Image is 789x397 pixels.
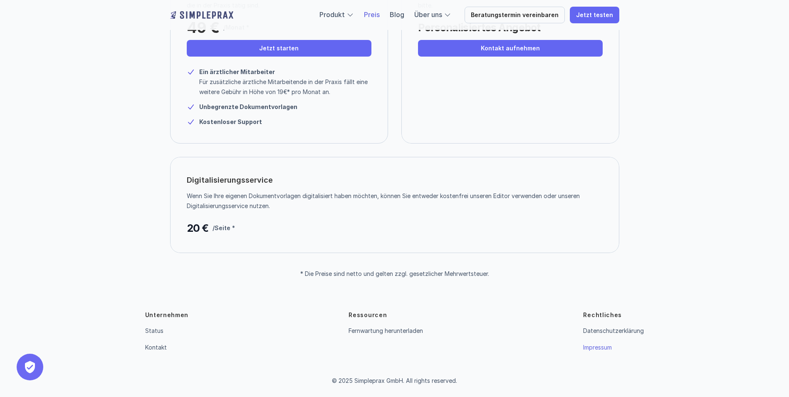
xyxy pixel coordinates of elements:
p: Unternehmen [145,311,189,319]
a: Kontakt aufnehmen [418,40,603,57]
p: Jetzt starten [259,45,299,52]
a: Fernwartung herunterladen [349,327,423,334]
a: Status [145,327,163,334]
a: Impressum [583,344,612,351]
p: Digitalisierungsservice [187,174,273,187]
a: Jetzt testen [570,7,619,23]
p: Ressourcen [349,311,387,319]
a: Datenschutzerklärung [583,327,644,334]
a: Produkt [319,10,345,19]
strong: Ein ärztlicher Mitarbeiter [199,68,275,75]
p: Beratungstermin vereinbaren [471,12,559,19]
strong: Kostenloser Support [199,118,262,125]
p: 49 € [187,19,219,36]
a: Blog [390,10,404,19]
p: Kontakt aufnehmen [481,45,540,52]
p: Für zusätzliche ärztliche Mitarbeitende in der Praxis fällt eine weitere Gebühr in Höhe von 19€* ... [199,77,371,97]
p: © 2025 Simpleprax GmbH. All rights reserved. [332,377,457,385]
p: Wenn Sie Ihre eigenen Dokumentvorlagen digitalisiert haben möchten, können Sie entweder kostenfre... [187,191,596,211]
a: Beratungstermin vereinbaren [465,7,565,23]
p: Rechtliches [583,311,622,319]
p: Jetzt testen [576,12,613,19]
a: Preis [364,10,380,19]
p: 20 € [187,220,208,236]
p: * Die Preise sind netto und gelten zzgl. gesetzlicher Mehrwertsteuer. [300,270,489,278]
a: Kontakt [145,344,167,351]
a: Jetzt starten [187,40,371,57]
strong: Unbegrenzte Dokumentvorlagen [199,103,297,110]
p: /Seite * [213,223,235,233]
a: Über uns [414,10,442,19]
